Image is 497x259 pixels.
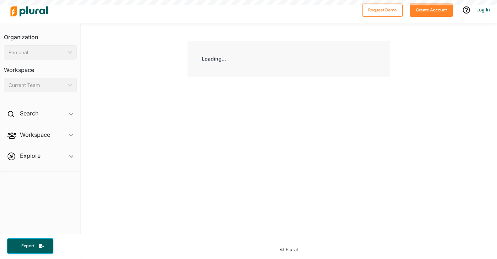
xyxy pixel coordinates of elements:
[187,41,390,77] div: Loading...
[410,3,453,17] button: Create Account
[20,109,38,117] h2: Search
[476,6,490,13] a: Log In
[9,49,65,56] div: Personal
[362,6,403,13] a: Request Demo
[362,3,403,17] button: Request Demo
[4,59,77,75] h3: Workspace
[16,243,39,249] span: Export
[7,238,53,254] button: Export
[280,247,298,252] small: © Plural
[4,27,77,42] h3: Organization
[410,6,453,13] a: Create Account
[9,82,65,89] div: Current Team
